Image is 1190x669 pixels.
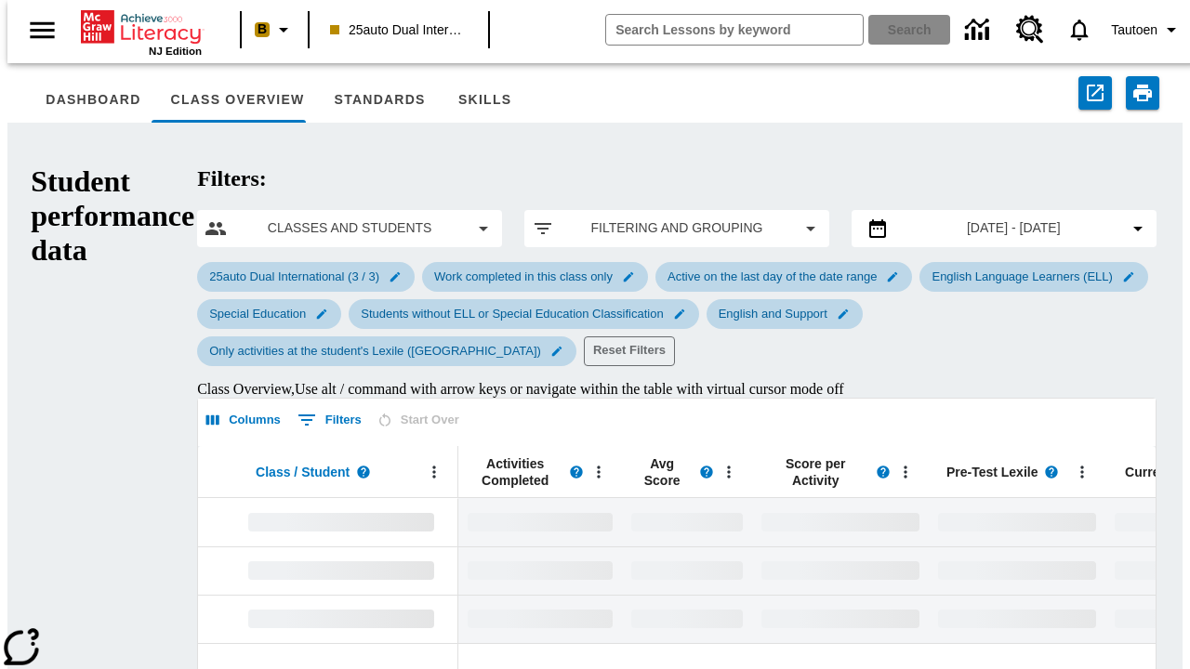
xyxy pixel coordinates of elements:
[655,262,912,292] div: Edit Active on the last day of the date range filter selected submenu item
[256,464,350,480] span: Class / Student
[350,458,377,486] button: Read more about Class / Student
[869,458,897,486] button: Read more about Score per Activity
[197,166,1157,191] h2: Filters:
[198,307,317,321] span: Special Education
[569,218,785,238] span: Filtering and Grouping
[422,262,648,292] div: Edit Work completed in this class only filter selected submenu item
[350,307,674,321] span: Students without ELL or Special Education Classification
[320,78,441,123] button: Standards
[293,405,366,435] button: Show filters
[859,217,1149,240] button: Select the date range menu item
[622,546,752,595] div: No Data,
[197,299,341,329] div: Edit Special Education filter selected submenu item
[441,78,530,123] button: Skills
[420,458,448,486] button: Open Menu
[202,406,285,435] button: Select columns
[892,458,919,486] button: Open Menu
[205,217,495,240] button: Select classes and students menu item
[920,269,1123,283] span: English Language Learners (ELL)
[15,3,70,58] button: Open side menu
[761,455,869,489] span: Score per Activity
[532,217,822,240] button: Apply filters menu item
[1005,5,1055,55] a: Resource Center, Will open in new tab
[1068,458,1096,486] button: Open Menu
[707,307,839,321] span: English and Support
[967,218,1061,238] span: [DATE] - [DATE]
[919,262,1147,292] div: Edit English Language Learners (ELL) filter selected submenu item
[1038,458,1065,486] button: Read more about Pre-Test Lexile
[1055,6,1104,54] a: Notifications
[349,299,698,329] div: Edit Students without ELL or Special Education Classification filter selected submenu item
[247,13,302,46] button: Boost Class color is peach. Change class color
[81,7,202,57] div: Home
[197,262,415,292] div: Edit 25auto Dual International (3 / 3) filter selected submenu item
[1127,217,1149,240] svg: Collapse Date Range Filter
[562,458,590,486] button: Read more about Activities Completed
[946,464,1038,480] span: Pre-Test Lexile
[606,15,863,45] input: search field
[1104,13,1190,46] button: Profile/Settings
[693,458,721,486] button: Read more about the Average score
[585,458,613,486] button: Open Menu
[954,5,1005,56] a: Data Center
[156,78,320,123] button: Class Overview
[715,458,743,486] button: Open Menu
[458,546,622,595] div: No Data,
[31,78,155,123] button: Dashboard
[1111,20,1157,40] span: Tautoen
[197,336,576,366] div: Edit Only activities at the student's Lexile (Reading) filter selected submenu item
[330,20,468,40] span: 25auto Dual International
[1126,76,1159,110] button: Print
[197,381,1157,398] div: Class Overview , Use alt / command with arrow keys or navigate within the table with virtual curs...
[656,269,888,283] span: Active on the last day of the date range
[198,269,390,283] span: 25auto Dual International (3 / 3)
[707,299,863,329] div: Edit English and Support filter selected submenu item
[423,269,624,283] span: Work completed in this class only
[458,498,622,546] div: No Data,
[631,455,693,489] span: Avg Score
[258,18,267,41] span: B
[1078,76,1112,110] button: Export to CSV
[468,455,562,489] span: Activities Completed
[622,498,752,546] div: No Data,
[198,344,552,358] span: Only activities at the student's Lexile ([GEOGRAPHIC_DATA])
[149,46,202,57] span: NJ Edition
[242,218,457,238] span: Classes and Students
[458,595,622,643] div: No Data,
[622,595,752,643] div: No Data,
